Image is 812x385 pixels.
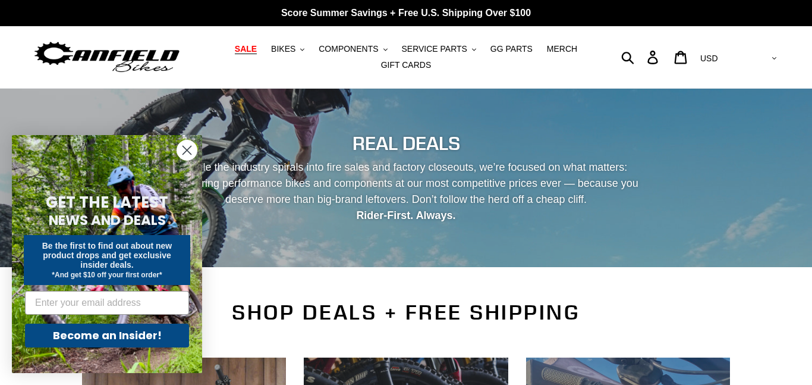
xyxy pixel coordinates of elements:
[265,41,310,57] button: BIKES
[235,44,257,54] span: SALE
[271,44,295,54] span: BIKES
[163,159,649,224] p: While the industry spirals into fire sales and factory closeouts, we’re focused on what matters: ...
[177,140,197,161] button: Close dialog
[42,241,172,270] span: Be the first to find out about new product drops and get exclusive insider deals.
[46,192,168,213] span: GET THE LATEST
[356,209,455,221] strong: Rider-First. Always.
[375,57,438,73] a: GIFT CARDS
[401,44,467,54] span: SERVICE PARTS
[319,44,378,54] span: COMPONENTS
[49,211,166,230] span: NEWS AND DEALS
[33,39,181,76] img: Canfield Bikes
[229,41,263,57] a: SALE
[82,300,730,325] h2: SHOP DEALS + FREE SHIPPING
[484,41,539,57] a: GG PARTS
[395,41,481,57] button: SERVICE PARTS
[25,324,189,348] button: Become an Insider!
[25,291,189,315] input: Enter your email address
[490,44,533,54] span: GG PARTS
[541,41,583,57] a: MERCH
[52,271,162,279] span: *And get $10 off your first order*
[313,41,393,57] button: COMPONENTS
[381,60,432,70] span: GIFT CARDS
[547,44,577,54] span: MERCH
[82,132,730,155] h2: REAL DEALS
